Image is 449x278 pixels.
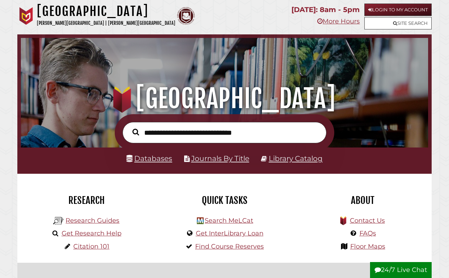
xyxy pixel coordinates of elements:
[62,229,121,237] a: Get Research Help
[291,4,360,16] p: [DATE]: 8am - 5pm
[23,194,150,206] h2: Research
[364,4,432,16] a: Login to My Account
[53,216,64,226] img: Hekman Library Logo
[197,217,204,224] img: Hekman Library Logo
[299,194,426,206] h2: About
[161,194,288,206] h2: Quick Tasks
[177,7,195,25] img: Calvin Theological Seminary
[269,154,323,163] a: Library Catalog
[28,83,421,114] h1: [GEOGRAPHIC_DATA]
[317,17,360,25] a: More Hours
[205,217,253,224] a: Search MeLCat
[195,243,264,250] a: Find Course Reserves
[350,217,385,224] a: Contact Us
[17,7,35,25] img: Calvin University
[132,128,139,135] i: Search
[37,4,175,19] h1: [GEOGRAPHIC_DATA]
[129,127,143,137] button: Search
[350,243,385,250] a: Floor Maps
[37,19,175,27] p: [PERSON_NAME][GEOGRAPHIC_DATA] | [PERSON_NAME][GEOGRAPHIC_DATA]
[364,17,432,29] a: Site Search
[126,154,172,163] a: Databases
[359,229,376,237] a: FAQs
[196,229,263,237] a: Get InterLibrary Loan
[73,243,109,250] a: Citation 101
[191,154,249,163] a: Journals By Title
[66,217,119,224] a: Research Guides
